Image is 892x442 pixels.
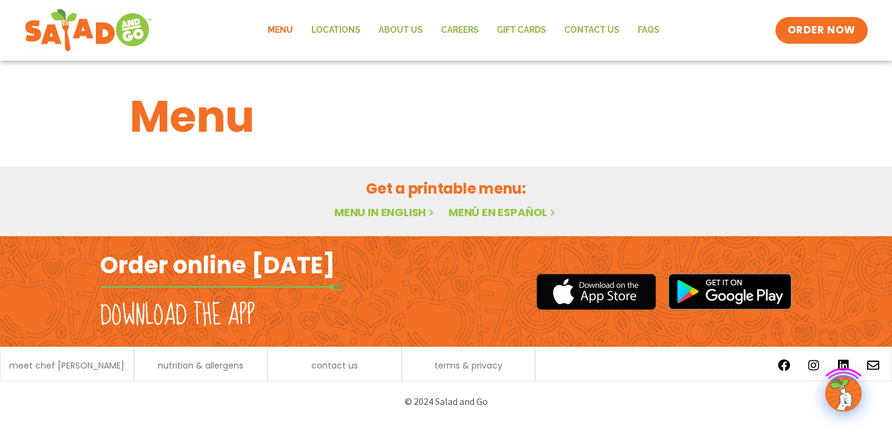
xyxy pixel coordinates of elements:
[788,23,856,38] span: ORDER NOW
[370,16,432,44] a: About Us
[24,6,152,55] img: new-SAG-logo-768×292
[9,361,124,370] a: meet chef [PERSON_NAME]
[488,16,555,44] a: GIFT CARDS
[311,361,358,370] a: contact us
[432,16,488,44] a: Careers
[100,284,343,290] img: fork
[302,16,370,44] a: Locations
[334,205,436,220] a: Menu in English
[448,205,558,220] a: Menú en español
[434,361,502,370] a: terms & privacy
[100,299,255,333] h2: Download the app
[775,17,868,44] a: ORDER NOW
[536,272,656,311] img: appstore
[100,250,335,280] h2: Order online [DATE]
[106,393,786,410] p: © 2024 Salad and Go
[629,16,669,44] a: FAQs
[130,84,762,149] h1: Menu
[130,178,762,199] h2: Get a printable menu:
[668,273,792,310] img: google_play
[258,16,302,44] a: Menu
[555,16,629,44] a: Contact Us
[258,16,669,44] nav: Menu
[158,361,243,370] a: nutrition & allergens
